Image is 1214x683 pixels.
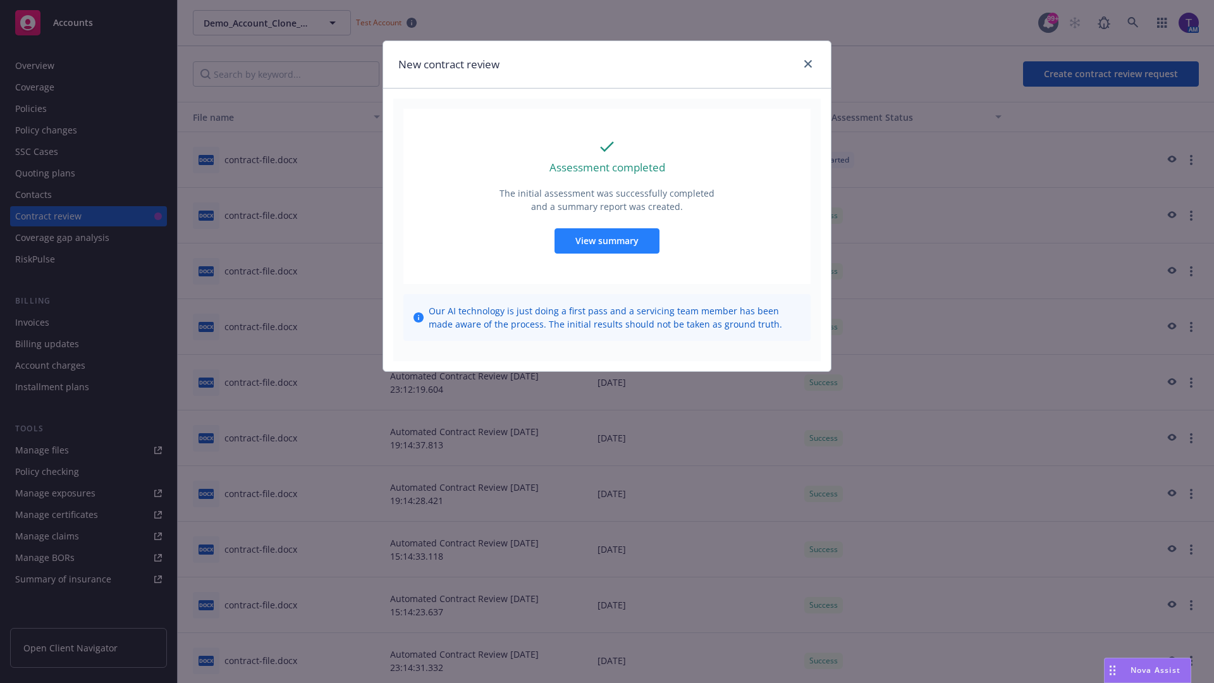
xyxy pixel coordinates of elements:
button: View summary [555,228,659,254]
span: View summary [575,235,639,247]
p: Assessment completed [549,159,665,176]
span: Our AI technology is just doing a first pass and a servicing team member has been made aware of t... [429,304,800,331]
div: Drag to move [1105,658,1120,682]
p: The initial assessment was successfully completed and a summary report was created. [498,187,716,213]
a: close [800,56,816,71]
span: Nova Assist [1131,665,1180,675]
h1: New contract review [398,56,500,73]
button: Nova Assist [1104,658,1191,683]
